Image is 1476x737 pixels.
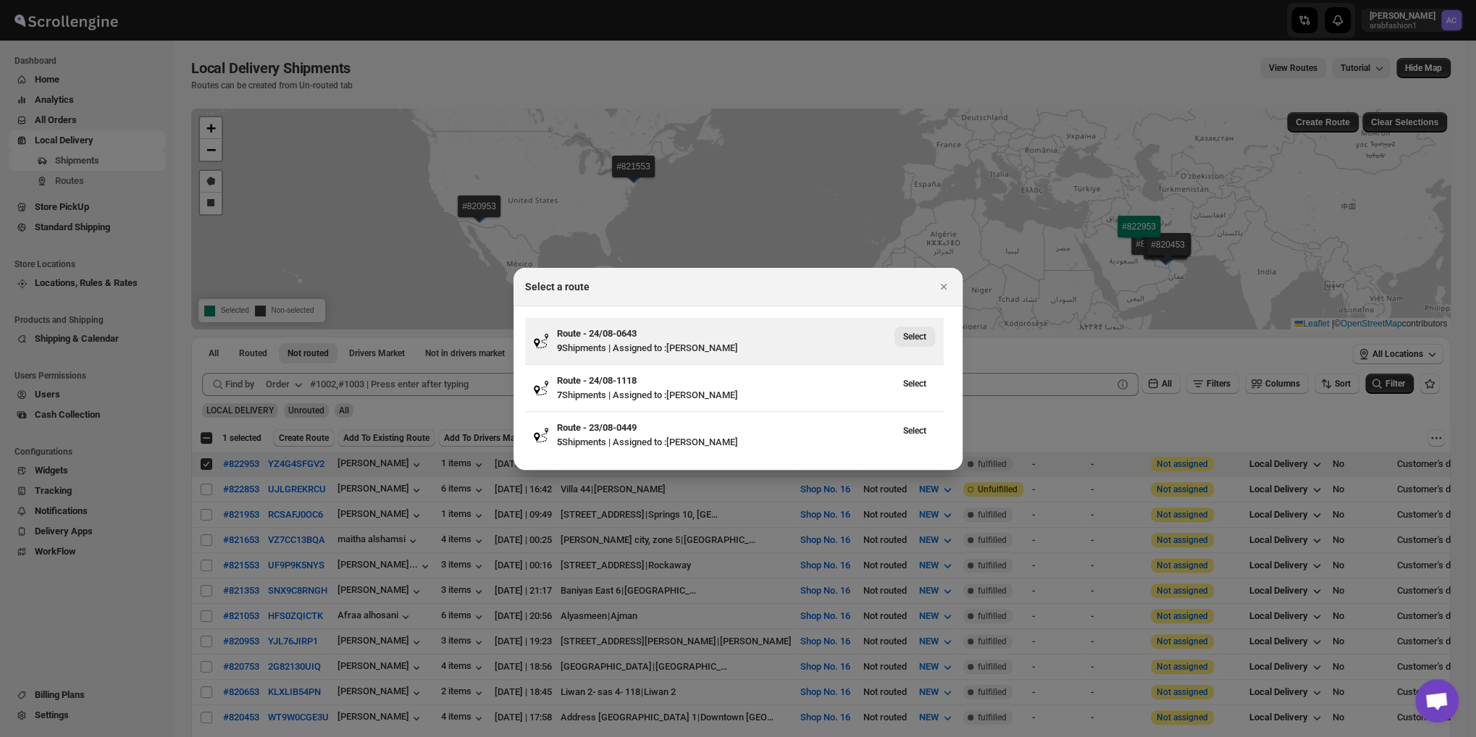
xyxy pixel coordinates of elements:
[557,374,894,388] h3: Route - 24/08-1118
[903,331,926,342] span: Select
[903,425,926,437] span: Select
[557,421,894,435] h3: Route - 23/08-0449
[557,389,562,400] b: 7
[894,327,935,347] button: View Route - 24/08-0643’s latest order
[557,437,562,447] b: 5
[894,374,935,394] button: View Route - 24/08-1118’s latest order
[557,435,894,450] div: Shipments | Assigned to : [PERSON_NAME]
[557,388,894,403] div: Shipments | Assigned to : [PERSON_NAME]
[525,279,590,294] h2: Select a route
[903,378,926,389] span: Select
[557,341,894,355] div: Shipments | Assigned to : [PERSON_NAME]
[1415,679,1459,723] a: Open chat
[894,421,935,441] button: View Route - 23/08-0449’s latest order
[557,342,562,353] b: 9
[557,327,894,341] h3: Route - 24/08-0643
[934,277,954,297] button: Close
